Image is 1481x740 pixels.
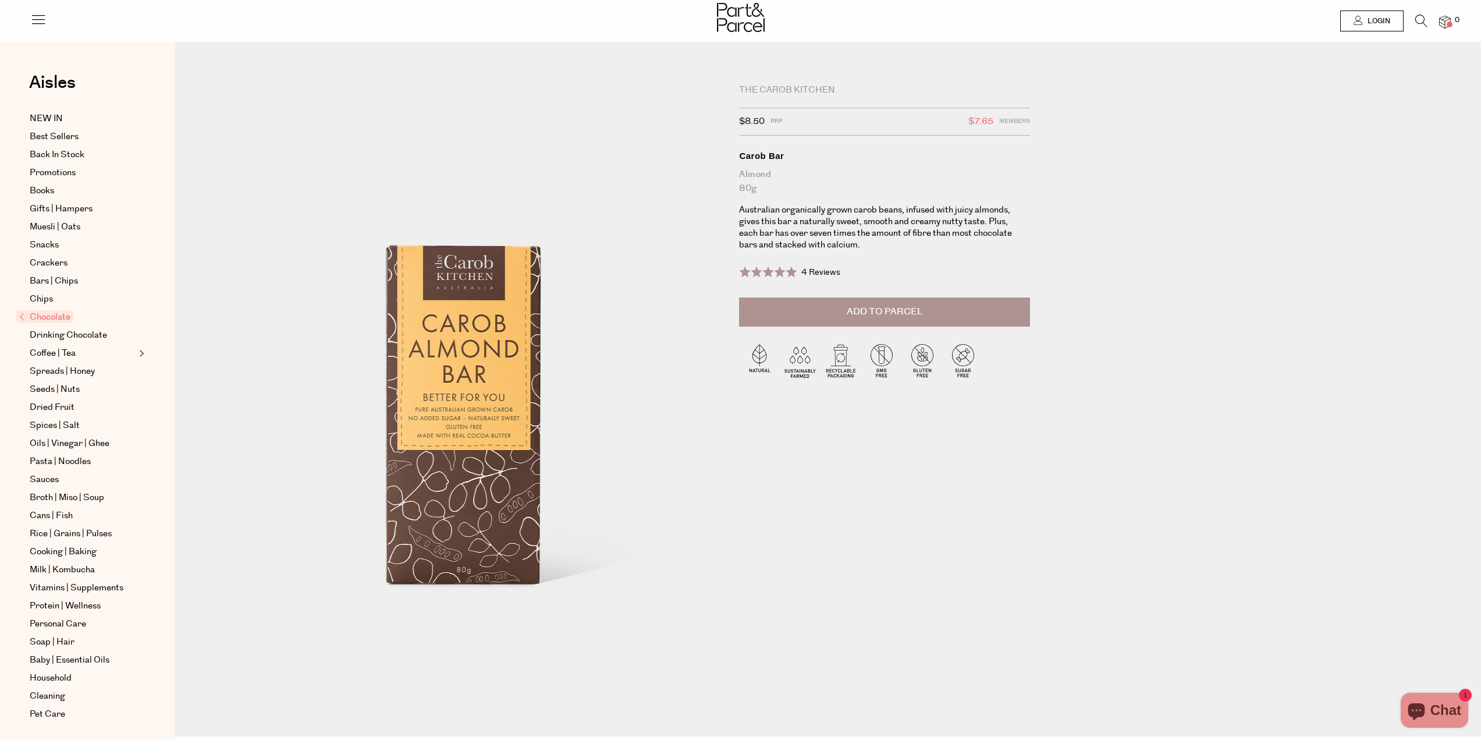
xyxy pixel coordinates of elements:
[30,545,97,559] span: Cooking | Baking
[861,340,902,381] img: P_P-ICONS-Live_Bec_V11_GMO_Free.svg
[30,202,136,216] a: Gifts | Hampers
[30,130,79,144] span: Best Sellers
[780,340,821,381] img: P_P-ICONS-Live_Bec_V11_Sustainable_Farmed.svg
[30,328,136,342] a: Drinking Chocolate
[30,220,136,234] a: Muesli | Oats
[30,653,109,667] span: Baby | Essential Oils
[30,346,136,360] a: Coffee | Tea
[30,545,136,559] a: Cooking | Baking
[1365,16,1390,26] span: Login
[1439,16,1451,28] a: 0
[209,88,722,693] img: Carob Bar
[29,74,76,103] a: Aisles
[30,689,136,703] a: Cleaning
[30,401,74,415] span: Dried Fruit
[902,340,943,381] img: P_P-ICONS-Live_Bec_V11_Gluten_Free.svg
[999,114,1030,129] span: Members
[30,166,76,180] span: Promotions
[19,310,136,324] a: Chocolate
[30,148,84,162] span: Back In Stock
[30,653,136,667] a: Baby | Essential Oils
[739,168,1030,196] div: Almond 80g
[30,635,74,649] span: Soap | Hair
[30,274,78,288] span: Bars | Chips
[717,3,765,32] img: Part&Parcel
[30,383,136,396] a: Seeds | Nuts
[30,238,59,252] span: Snacks
[821,340,861,381] img: P_P-ICONS-Live_Bec_V11_Recyclable_Packaging.svg
[136,346,144,360] button: Expand/Collapse Coffee | Tea
[30,148,136,162] a: Back In Stock
[943,340,983,381] img: P_P-ICONS-Live_Bec_V11_Sugar_Free.svg
[739,84,1030,96] div: The Carob Kitchen
[30,202,93,216] span: Gifts | Hampers
[30,671,72,685] span: Household
[30,707,65,721] span: Pet Care
[30,383,80,396] span: Seeds | Nuts
[30,292,136,306] a: Chips
[30,509,136,523] a: Cans | Fish
[30,563,95,577] span: Milk | Kombucha
[30,617,86,631] span: Personal Care
[30,455,91,469] span: Pasta | Noodles
[30,184,136,198] a: Books
[30,689,65,703] span: Cleaning
[30,130,136,144] a: Best Sellers
[30,599,101,613] span: Protein | Wellness
[30,112,136,126] a: NEW IN
[770,114,783,129] span: RRP
[739,114,765,129] span: $8.50
[30,437,109,451] span: Oils | Vinegar | Ghee
[30,112,63,126] span: NEW IN
[30,527,112,541] span: Rice | Grains | Pulses
[30,491,104,505] span: Broth | Miso | Soup
[30,473,136,487] a: Sauces
[30,184,54,198] span: Books
[1340,10,1404,31] a: Login
[30,238,136,252] a: Snacks
[30,563,136,577] a: Milk | Kombucha
[30,473,59,487] span: Sauces
[30,220,80,234] span: Muesli | Oats
[739,298,1030,327] button: Add to Parcel
[30,599,136,613] a: Protein | Wellness
[739,340,780,381] img: P_P-ICONS-Live_Bec_V11_Natural.svg
[30,256,68,270] span: Crackers
[30,274,136,288] a: Bars | Chips
[1452,15,1462,26] span: 0
[16,310,73,323] span: Chocolate
[30,419,80,433] span: Spices | Salt
[30,509,73,523] span: Cans | Fish
[30,581,123,595] span: Vitamins | Supplements
[30,346,76,360] span: Coffee | Tea
[30,671,136,685] a: Household
[30,617,136,631] a: Personal Care
[968,114,993,129] span: $7.65
[29,70,76,95] span: Aisles
[801,267,840,278] span: 4 Reviews
[30,491,136,505] a: Broth | Miso | Soup
[30,364,136,378] a: Spreads | Honey
[30,455,136,469] a: Pasta | Noodles
[30,437,136,451] a: Oils | Vinegar | Ghee
[30,256,136,270] a: Crackers
[739,150,1030,162] div: Carob Bar
[30,166,136,180] a: Promotions
[847,305,923,318] span: Add to Parcel
[30,364,95,378] span: Spreads | Honey
[30,419,136,433] a: Spices | Salt
[1397,693,1472,731] inbox-online-store-chat: Shopify online store chat
[30,328,107,342] span: Drinking Chocolate
[30,292,53,306] span: Chips
[30,581,136,595] a: Vitamins | Supplements
[30,401,136,415] a: Dried Fruit
[739,204,1015,251] p: Australian organically grown carob beans, infused with juicy almonds, gives this bar a naturally ...
[30,527,136,541] a: Rice | Grains | Pulses
[30,635,136,649] a: Soap | Hair
[30,707,136,721] a: Pet Care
